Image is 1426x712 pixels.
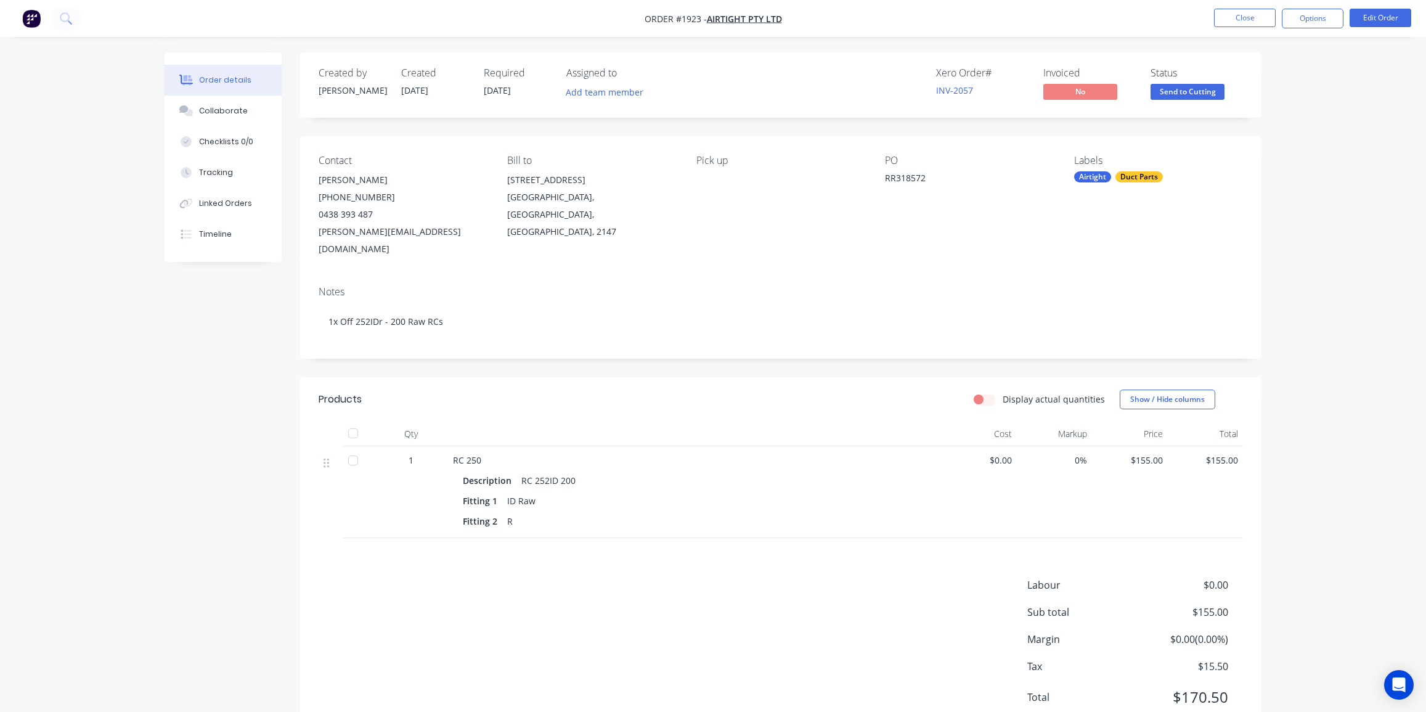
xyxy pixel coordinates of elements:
span: $155.00 [1137,605,1228,620]
div: Tracking [199,167,233,178]
div: [PERSON_NAME] [319,84,386,97]
span: Order #1923 - [645,13,707,25]
span: No [1043,84,1117,99]
div: [GEOGRAPHIC_DATA], [GEOGRAPHIC_DATA], [GEOGRAPHIC_DATA], 2147 [507,189,676,240]
div: Duct Parts [1115,171,1163,182]
button: Edit Order [1350,9,1411,27]
span: $0.00 [946,454,1012,467]
div: Labels [1074,155,1243,166]
button: Timeline [165,219,282,250]
span: Tax [1027,659,1137,674]
span: [DATE] [401,84,428,96]
span: Labour [1027,578,1137,592]
div: Assigned to [566,67,690,79]
div: Linked Orders [199,198,252,209]
button: Options [1282,9,1343,28]
button: Close [1214,9,1276,27]
button: Send to Cutting [1151,84,1224,102]
div: [STREET_ADDRESS] [507,171,676,189]
button: Order details [165,65,282,96]
div: Invoiced [1043,67,1136,79]
span: Sub total [1027,605,1137,620]
button: Linked Orders [165,188,282,219]
span: RC 250 [453,454,481,466]
div: Xero Order # [936,67,1029,79]
button: Checklists 0/0 [165,126,282,157]
div: Collaborate [199,105,248,117]
div: Open Intercom Messenger [1384,670,1414,700]
a: INV-2057 [936,84,973,96]
div: Pick up [696,155,865,166]
div: [STREET_ADDRESS][GEOGRAPHIC_DATA], [GEOGRAPHIC_DATA], [GEOGRAPHIC_DATA], 2147 [507,171,676,240]
div: Contact [319,155,487,166]
button: Tracking [165,157,282,188]
div: Products [319,392,362,407]
span: Margin [1027,632,1137,647]
div: Fitting 1 [463,492,502,510]
div: Markup [1017,422,1093,446]
span: 1 [409,454,414,467]
button: Add team member [560,84,650,100]
a: Airtight Pty Ltd [707,13,782,25]
button: Collaborate [165,96,282,126]
span: Send to Cutting [1151,84,1224,99]
div: ID Raw [502,492,540,510]
div: Description [463,472,516,489]
span: $0.00 [1137,578,1228,592]
div: PO [885,155,1054,166]
div: Created [401,67,469,79]
span: $170.50 [1137,686,1228,708]
div: Airtight [1074,171,1111,182]
div: Timeline [199,229,232,240]
div: Cost [941,422,1017,446]
span: [DATE] [484,84,511,96]
div: Fitting 2 [463,512,502,530]
div: 1x Off 252IDr - 200 Raw RCs [319,303,1243,340]
div: Checklists 0/0 [199,136,253,147]
span: $15.50 [1137,659,1228,674]
div: RR318572 [885,171,1039,189]
div: Order details [199,75,251,86]
label: Display actual quantities [1003,393,1105,406]
div: [PERSON_NAME][PHONE_NUMBER]0438 393 487[PERSON_NAME][EMAIL_ADDRESS][DOMAIN_NAME] [319,171,487,258]
div: Required [484,67,552,79]
span: $155.00 [1173,454,1239,467]
span: Total [1027,690,1137,705]
div: Total [1168,422,1244,446]
button: Add team member [566,84,650,100]
div: Created by [319,67,386,79]
div: RC 252ID 200 [516,472,581,489]
div: [PERSON_NAME][EMAIL_ADDRESS][DOMAIN_NAME] [319,223,487,258]
div: Price [1092,422,1168,446]
span: $0.00 ( 0.00 %) [1137,632,1228,647]
button: Show / Hide columns [1120,390,1215,409]
div: Qty [374,422,448,446]
span: 0% [1022,454,1088,467]
img: Factory [22,9,41,28]
div: [PERSON_NAME] [319,171,487,189]
div: 0438 393 487 [319,206,487,223]
div: R [502,512,518,530]
div: Status [1151,67,1243,79]
span: $155.00 [1097,454,1163,467]
div: Notes [319,286,1243,298]
div: Bill to [507,155,676,166]
div: [PHONE_NUMBER] [319,189,487,206]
